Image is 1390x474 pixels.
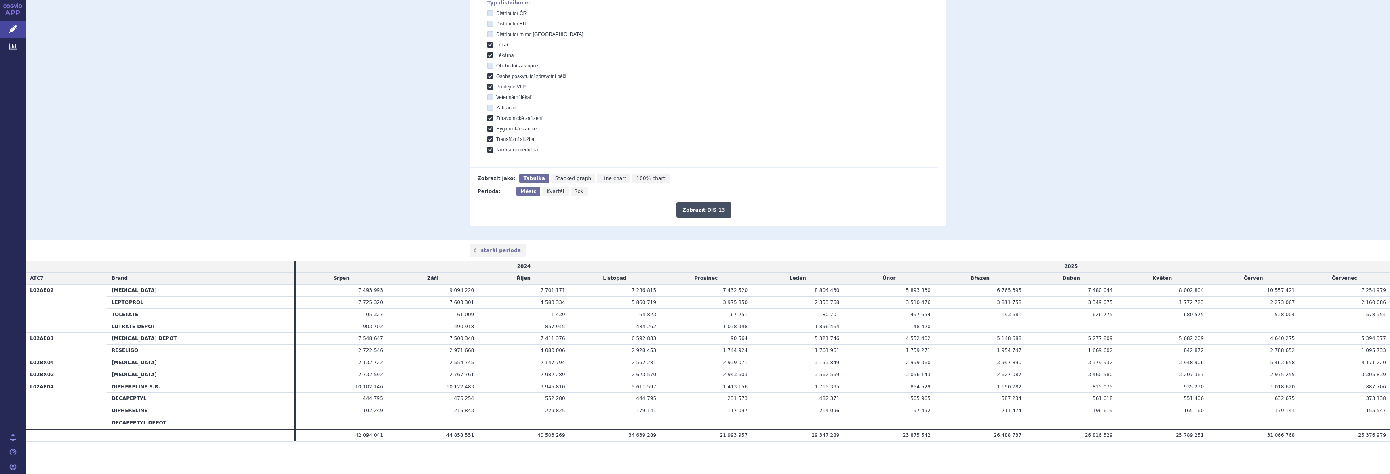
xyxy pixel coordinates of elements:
th: DIPHERELINE S.R. [107,381,294,393]
span: 2 160 086 [1361,300,1386,305]
span: 2 732 592 [358,372,383,378]
span: - [381,420,383,426]
span: 2 788 652 [1270,348,1295,353]
span: 444 795 [636,396,656,401]
span: Lékař [496,42,508,48]
span: 231 573 [728,396,748,401]
span: 192 249 [363,408,383,413]
span: - [1384,420,1386,426]
span: 9 094 220 [449,287,474,293]
span: Osoba poskytující zdravotní péči [496,73,566,79]
span: 3 153 849 [815,360,839,365]
span: 2 562 281 [632,360,656,365]
th: DECAPEPTYL [107,393,294,405]
span: 1 772 723 [1179,300,1204,305]
td: Květen [1117,273,1208,285]
span: 179 141 [636,408,656,413]
span: 25 376 979 [1358,432,1386,438]
span: 211 474 [1002,408,1022,413]
span: 887 706 [1366,384,1386,390]
span: 90 564 [731,336,748,341]
span: Rok [575,189,584,194]
span: 373 138 [1366,396,1386,401]
span: 1 095 733 [1361,348,1386,353]
span: Obchodní zástupce [496,63,538,69]
span: - [1111,420,1112,426]
span: Měsíc [520,189,536,194]
span: 5 893 830 [906,287,931,293]
span: - [1020,420,1021,426]
span: 561 018 [1093,396,1113,401]
span: Distributor EU [496,21,527,27]
span: 2 722 546 [358,348,383,353]
td: Únor [843,273,934,285]
span: 2 627 087 [997,372,1021,378]
span: - [1020,324,1021,329]
span: 197 492 [910,408,931,413]
span: Nukleární medicína [496,147,538,153]
span: 7 725 320 [358,300,383,305]
td: Srpen [296,273,387,285]
span: 3 510 476 [906,300,931,305]
span: - [746,420,748,426]
th: L02AE02 [26,285,107,333]
span: 5 611 597 [632,384,656,390]
td: Listopad [569,273,660,285]
span: 1 669 602 [1088,348,1113,353]
span: 2 353 768 [815,300,839,305]
span: 7 432 520 [723,287,748,293]
span: 857 945 [545,324,565,329]
td: Říjen [478,273,569,285]
span: Lékárna [496,52,514,58]
span: 4 552 402 [906,336,931,341]
td: Prosinec [660,273,752,285]
span: 42 094 041 [355,432,383,438]
td: Září [387,273,478,285]
th: L02BX02 [26,369,107,381]
span: 21 993 957 [720,432,748,438]
span: 578 354 [1366,312,1386,317]
span: 680 575 [1184,312,1204,317]
span: 196 619 [1093,408,1113,413]
span: 2 132 722 [358,360,383,365]
span: 3 305 839 [1361,372,1386,378]
span: 1 744 924 [723,348,748,353]
span: 100% chart [636,176,665,181]
span: 40 503 269 [537,432,565,438]
span: 3 056 143 [906,372,931,378]
span: 4 080 006 [541,348,565,353]
span: Kvartál [546,189,564,194]
span: 3 948 906 [1179,360,1204,365]
span: 80 701 [822,312,839,317]
span: 632 675 [1275,396,1295,401]
span: 179 141 [1275,408,1295,413]
span: 2 971 668 [449,348,474,353]
span: 1 018 620 [1270,384,1295,390]
span: 7 500 348 [449,336,474,341]
span: 2 554 745 [449,360,474,365]
span: 31 066 768 [1267,432,1295,438]
span: 193 681 [1002,312,1022,317]
span: - [929,420,930,426]
th: [MEDICAL_DATA] [107,357,294,369]
span: 5 321 746 [815,336,839,341]
span: 2 767 761 [449,372,474,378]
span: 10 122 483 [446,384,474,390]
span: - [563,420,565,426]
span: 2 147 794 [541,360,565,365]
div: Zobrazit jako: [478,174,515,183]
td: Březen [935,273,1026,285]
span: 67 251 [731,312,748,317]
th: [MEDICAL_DATA] DEPOT [107,333,294,345]
span: 2 982 289 [541,372,565,378]
span: 1 954 747 [997,348,1021,353]
span: 7 493 993 [358,287,383,293]
span: 4 640 275 [1270,336,1295,341]
span: 48 420 [914,324,931,329]
span: - [1202,324,1204,329]
span: 444 795 [363,396,383,401]
span: 482 371 [819,396,840,401]
td: 2024 [296,261,752,273]
span: 1 759 271 [906,348,931,353]
span: 8 804 430 [815,287,839,293]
